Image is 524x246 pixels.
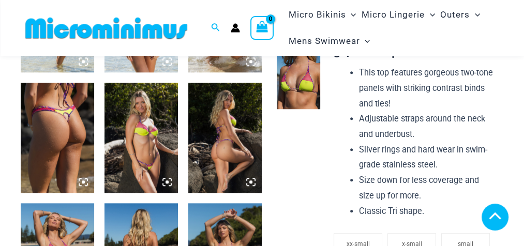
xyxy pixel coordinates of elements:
[425,2,435,28] span: Menu Toggle
[359,142,495,173] li: Silver rings and hard wear in swim-grade stainless steel.
[188,83,262,193] img: Coastal Bliss Leopard Sunset 3223 Underwire Top 4275 Micro Bikini
[250,16,274,40] a: View Shopping Cart, empty
[286,2,358,28] a: Micro BikinisMenu ToggleMenu Toggle
[231,23,240,33] a: Account icon link
[211,22,220,35] a: Search icon link
[277,44,320,109] img: Coastal Bliss Leopard Sunset 3171 Tri Top
[359,204,495,219] li: Classic Tri shape.
[346,2,356,28] span: Menu Toggle
[359,65,495,111] li: This top features gorgeous two-tone panels with striking contrast binds and ties!
[438,2,483,28] a: OutersMenu ToggleMenu Toggle
[21,17,191,40] img: MM SHOP LOGO FLAT
[359,2,438,28] a: Micro LingerieMenu ToggleMenu Toggle
[440,9,470,20] font: Outers
[359,111,495,142] li: Adjustable straps around the neck and underbust.
[288,36,360,46] font: Mens Swimwear
[362,9,425,20] font: Micro Lingerie
[288,9,346,20] font: Micro Bikinis
[360,28,370,54] span: Menu Toggle
[470,2,480,28] span: Menu Toggle
[104,83,178,193] img: Coastal Bliss Leopard Sunset 3223 Underwire Top 4275 Micro Bikini
[286,28,372,54] a: Mens SwimwearMenu ToggleMenu Toggle
[21,83,94,193] img: Coastal Bliss Leopard Sunset 4371 Thong Bikini
[359,173,495,203] li: Size down for less coverage and size up for more.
